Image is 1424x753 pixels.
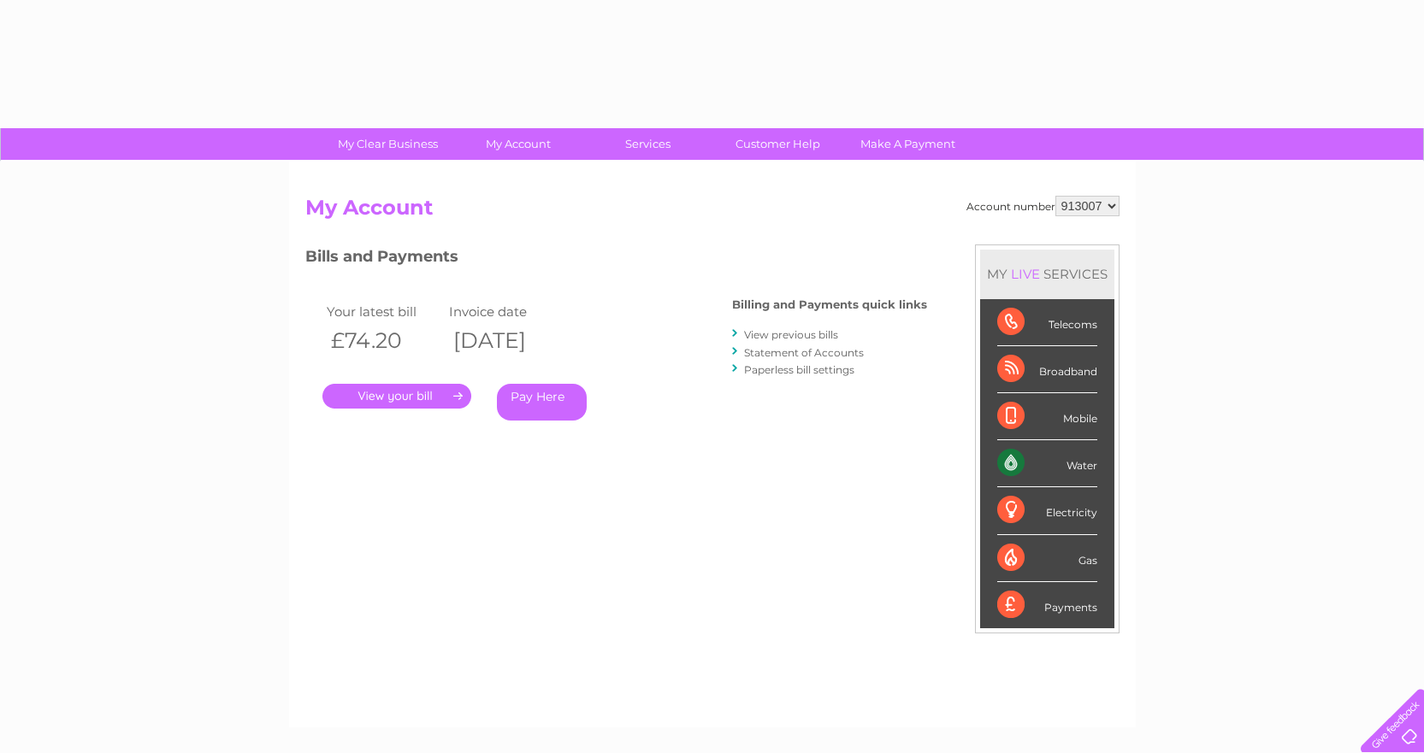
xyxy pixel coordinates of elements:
[966,196,1120,216] div: Account number
[445,300,568,323] td: Invoice date
[744,328,838,341] a: View previous bills
[997,299,1097,346] div: Telecoms
[317,128,458,160] a: My Clear Business
[577,128,718,160] a: Services
[1007,266,1043,282] div: LIVE
[732,298,927,311] h4: Billing and Payments quick links
[322,384,471,409] a: .
[447,128,588,160] a: My Account
[744,363,854,376] a: Paperless bill settings
[322,300,446,323] td: Your latest bill
[997,535,1097,582] div: Gas
[997,582,1097,628] div: Payments
[497,384,587,421] a: Pay Here
[707,128,848,160] a: Customer Help
[997,440,1097,487] div: Water
[997,393,1097,440] div: Mobile
[305,196,1120,228] h2: My Account
[305,244,927,274] h3: Bills and Payments
[997,487,1097,534] div: Electricity
[322,323,446,358] th: £74.20
[744,346,864,359] a: Statement of Accounts
[997,346,1097,393] div: Broadband
[980,250,1114,298] div: MY SERVICES
[837,128,978,160] a: Make A Payment
[445,323,568,358] th: [DATE]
